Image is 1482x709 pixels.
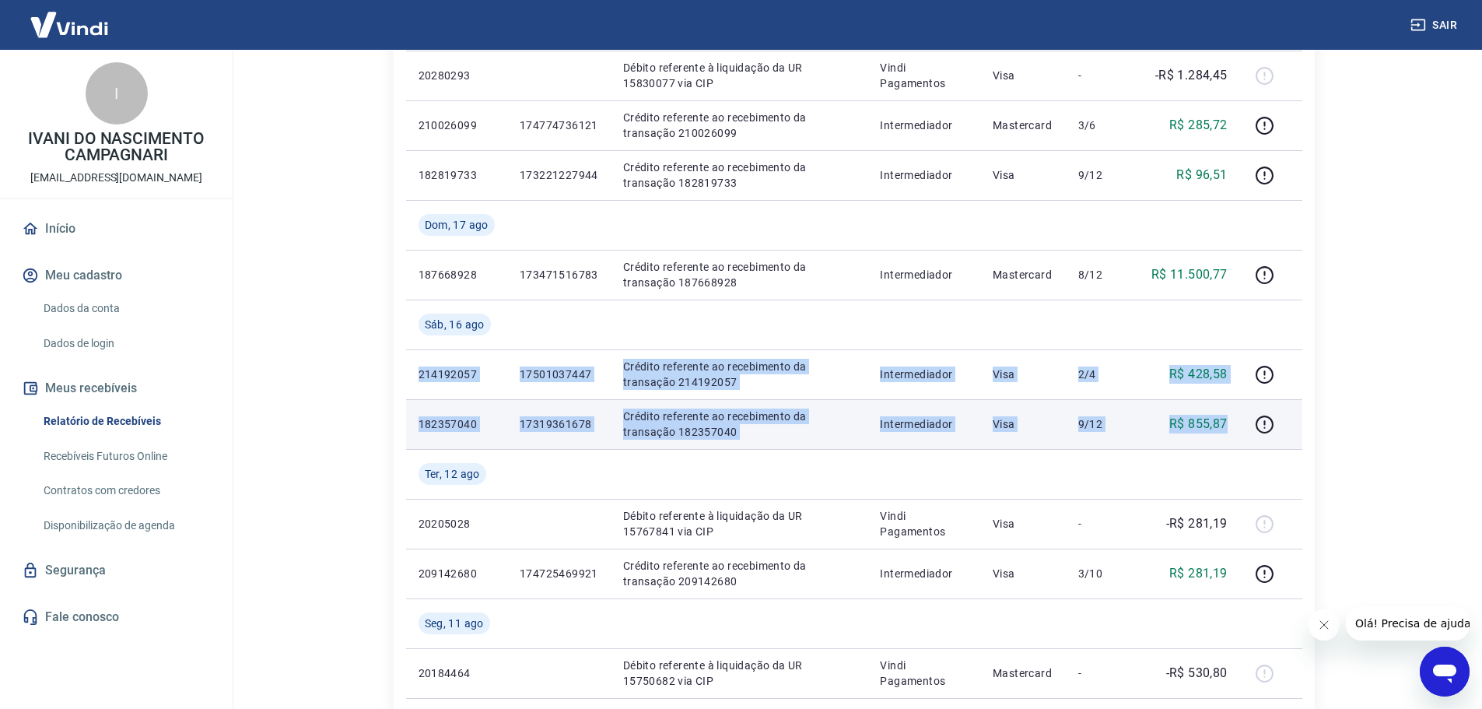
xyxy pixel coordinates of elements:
p: 209142680 [419,566,495,581]
p: 174774736121 [520,118,598,133]
span: Dom, 17 ago [425,217,489,233]
p: 17319361678 [520,416,598,432]
p: Intermediador [880,367,968,382]
p: Mastercard [993,118,1053,133]
p: R$ 285,72 [1169,116,1228,135]
p: -R$ 530,80 [1166,664,1228,683]
p: 9/12 [1078,416,1124,432]
p: 8/12 [1078,267,1124,283]
p: Vindi Pagamentos [880,658,968,689]
p: Débito referente à liquidação da UR 15767841 via CIP [623,508,856,539]
p: R$ 855,87 [1169,415,1228,433]
p: 20280293 [419,68,495,83]
p: 173221227944 [520,167,598,183]
p: Crédito referente ao recebimento da transação 209142680 [623,558,856,589]
button: Sair [1407,11,1463,40]
iframe: Mensagem da empresa [1346,606,1470,641]
button: Meus recebíveis [19,371,214,405]
span: Seg, 11 ago [425,616,484,631]
p: 20184464 [419,665,495,681]
p: Intermediador [880,118,968,133]
p: 214192057 [419,367,495,382]
p: Intermediador [880,416,968,432]
p: - [1078,68,1124,83]
p: Visa [993,367,1053,382]
p: 20205028 [419,516,495,532]
p: Crédito referente ao recebimento da transação 187668928 [623,259,856,290]
p: R$ 428,58 [1169,365,1228,384]
p: 2/4 [1078,367,1124,382]
button: Meu cadastro [19,258,214,293]
p: R$ 11.500,77 [1151,265,1228,284]
span: Ter, 12 ago [425,466,480,482]
p: [EMAIL_ADDRESS][DOMAIN_NAME] [30,170,202,186]
p: Vindi Pagamentos [880,508,968,539]
p: - [1078,516,1124,532]
p: Débito referente à liquidação da UR 15830077 via CIP [623,60,856,91]
p: Mastercard [993,665,1053,681]
a: Fale conosco [19,600,214,634]
img: Vindi [19,1,120,48]
iframe: Fechar mensagem [1309,609,1340,641]
p: 182819733 [419,167,495,183]
p: Crédito referente ao recebimento da transação 182819733 [623,160,856,191]
p: Crédito referente ao recebimento da transação 182357040 [623,409,856,440]
p: Débito referente à liquidação da UR 15750682 via CIP [623,658,856,689]
span: Olá! Precisa de ajuda? [9,11,131,23]
a: Dados de login [37,328,214,360]
p: -R$ 1.284,45 [1155,66,1228,85]
a: Recebíveis Futuros Online [37,440,214,472]
p: Crédito referente ao recebimento da transação 214192057 [623,359,856,390]
p: 182357040 [419,416,495,432]
p: Crédito referente ao recebimento da transação 210026099 [623,110,856,141]
a: Início [19,212,214,246]
p: Mastercard [993,267,1053,283]
p: Visa [993,416,1053,432]
p: Intermediador [880,566,968,581]
p: 17501037447 [520,367,598,382]
p: Visa [993,68,1053,83]
p: -R$ 281,19 [1166,514,1228,533]
p: 3/6 [1078,118,1124,133]
p: 173471516783 [520,267,598,283]
p: R$ 96,51 [1176,166,1227,184]
p: R$ 281,19 [1169,564,1228,583]
p: 187668928 [419,267,495,283]
p: Visa [993,566,1053,581]
p: IVANI DO NASCIMENTO CAMPAGNARI [12,131,220,163]
p: 3/10 [1078,566,1124,581]
p: Visa [993,167,1053,183]
p: 9/12 [1078,167,1124,183]
div: I [86,62,148,125]
span: Sáb, 16 ago [425,317,485,332]
p: 174725469921 [520,566,598,581]
a: Relatório de Recebíveis [37,405,214,437]
iframe: Botão para abrir a janela de mensagens [1420,647,1470,697]
p: Intermediador [880,167,968,183]
a: Segurança [19,553,214,588]
p: Intermediador [880,267,968,283]
p: 210026099 [419,118,495,133]
a: Dados da conta [37,293,214,325]
a: Contratos com credores [37,475,214,507]
p: - [1078,665,1124,681]
a: Disponibilização de agenda [37,510,214,542]
p: Visa [993,516,1053,532]
p: Vindi Pagamentos [880,60,968,91]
